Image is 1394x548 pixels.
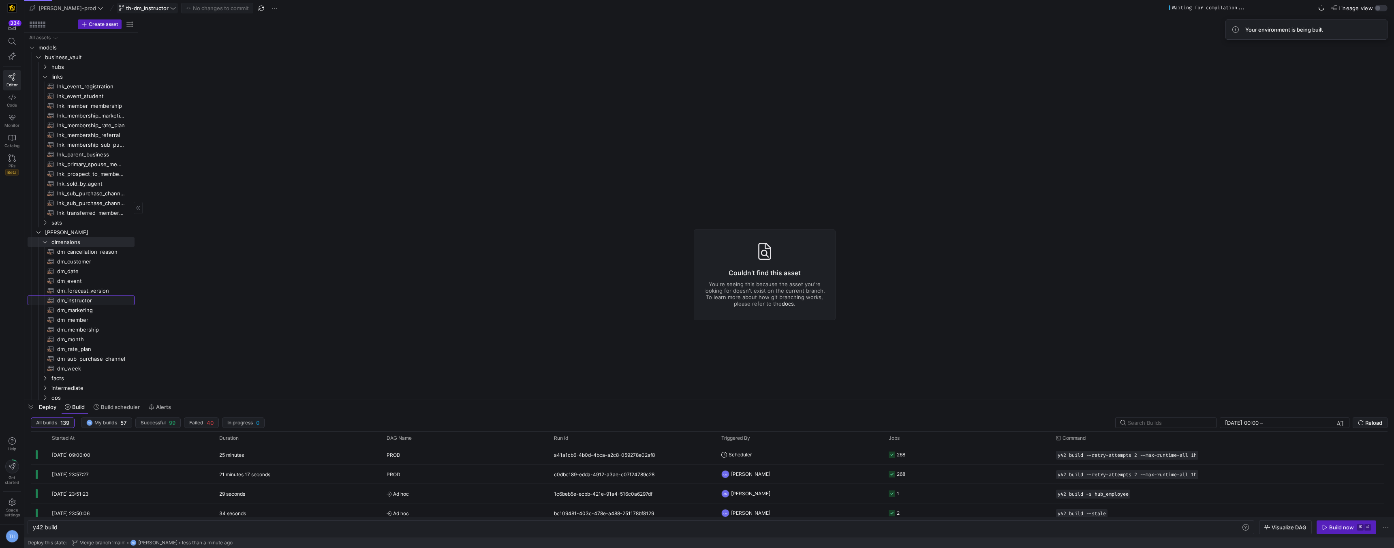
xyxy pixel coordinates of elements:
a: Code [3,90,21,111]
button: Build scheduler [90,400,143,414]
div: All assets [29,35,51,41]
div: bc109481-403c-478e-a488-251178bf8129 [549,503,716,522]
a: docs [782,300,794,307]
span: facts [51,374,133,383]
a: dm_month​​​​​​​​​​ [28,334,135,344]
span: lnk_sold_by_agent​​​​​​​​​​ [57,179,125,188]
span: Alerts [156,404,171,410]
div: Press SPACE to select this row. [28,130,135,140]
div: TH [86,420,93,426]
div: Press SPACE to select this row. [28,43,135,52]
span: Ad hoc [387,484,544,503]
div: Press SPACE to select this row. [28,383,135,393]
span: Scheduler [729,445,752,464]
span: dm_forecast_version​​​​​​​​​​ [57,286,125,295]
span: lnk_prospect_to_member_conversion​​​​​​​​​​ [57,169,125,179]
button: th-dm_instructor [117,3,178,13]
span: PROD [387,445,400,465]
a: Catalog [3,131,21,151]
div: Press SPACE to select this row. [28,325,135,334]
span: lnk_sub_purchase_channel_weekly_forecast​​​​​​​​​​ [57,199,125,208]
span: hubs [51,62,133,72]
div: Press SPACE to select this row. [28,218,135,227]
p: You're seeing this because the asset you're looking for doesn't exist on the current branch. To l... [704,281,825,307]
a: lnk_sub_purchase_channel_monthly_forecast​​​​​​​​​​ [28,188,135,198]
span: Deploy this state: [28,540,67,546]
span: – [1260,420,1263,426]
a: dm_member​​​​​​​​​​ [28,315,135,325]
span: Code [7,103,17,107]
span: [PERSON_NAME] [731,484,770,503]
div: Press SPACE to select this row. [28,150,135,159]
span: lnk_primary_spouse_member_grouping​​​​​​​​​​ [57,160,125,169]
a: lnk_membership_referral​​​​​​​​​​ [28,130,135,140]
span: lnk_membership_marketing​​​​​​​​​​ [57,111,125,120]
a: lnk_membership_marketing​​​​​​​​​​ [28,111,135,120]
button: Create asset [78,19,122,29]
span: Get started [5,475,19,485]
input: Search Builds [1128,420,1210,426]
span: dm_sub_purchase_channel​​​​​​​​​​ [57,354,125,364]
span: My builds [94,420,117,426]
span: Deploy [39,404,56,410]
span: Ad hoc [387,504,544,523]
a: lnk_sold_by_agent​​​​​​​​​​ [28,179,135,188]
span: [DATE] 23:51:23 [52,491,89,497]
span: Build scheduler [101,404,140,410]
a: dm_forecast_version​​​​​​​​​​ [28,286,135,295]
div: Press SPACE to select this row. [28,159,135,169]
div: Press SPACE to select this row. [28,179,135,188]
img: https://storage.googleapis.com/y42-prod-data-exchange/images/uAsz27BndGEK0hZWDFeOjoxA7jCwgK9jE472... [8,4,16,12]
div: TH [130,539,137,546]
button: Reload [1353,417,1388,428]
span: [PERSON_NAME] [731,465,770,484]
div: 1c6beb5e-ecbb-421e-91a4-516c0a6297df [549,484,716,503]
span: dm_event​​​​​​​​​​ [57,276,125,286]
span: y42 build -s hub_employee [1058,491,1129,497]
span: less than a minute ago [182,540,233,546]
a: lnk_event_student​​​​​​​​​​ [28,91,135,101]
div: Press SPACE to select this row. [28,208,135,218]
div: Build now [1329,524,1354,531]
button: THMy builds57 [81,417,132,428]
span: dm_customer​​​​​​​​​​ [57,257,125,266]
div: Press SPACE to select this row. [28,33,135,43]
a: dm_membership​​​​​​​​​​ [28,325,135,334]
a: dm_week​​​​​​​​​​ [28,364,135,373]
div: Press SPACE to select this row. [28,169,135,179]
button: 334 [3,19,21,34]
a: dm_date​​​​​​​​​​ [28,266,135,276]
span: dm_month​​​​​​​​​​ [57,335,125,344]
span: PRs [9,163,15,168]
a: lnk_transferred_membership​​​​​​​​​​ [28,208,135,218]
span: links [51,72,133,81]
span: [DATE] 23:57:27 [52,471,89,477]
div: CM [721,490,729,498]
span: y42 build --retry-attempts 2 --max-runtime-all 1h [1058,452,1197,458]
span: Jobs [889,435,900,441]
a: lnk_parent_business​​​​​​​​​​ [28,150,135,159]
span: Started At [52,435,75,441]
div: Press SPACE to select this row. [28,276,135,286]
span: Monitor [4,123,19,128]
span: [PERSON_NAME] [731,503,770,522]
span: Create asset [89,21,118,27]
span: Command [1063,435,1086,441]
a: https://storage.googleapis.com/y42-prod-data-exchange/images/uAsz27BndGEK0hZWDFeOjoxA7jCwgK9jE472... [3,1,21,15]
span: 0 [256,420,259,426]
input: Start datetime [1225,420,1259,426]
div: Press SPACE to select this row. [28,344,135,354]
button: TH [3,528,21,545]
a: Spacesettings [3,495,21,521]
span: Space settings [4,507,20,517]
button: Help [3,434,21,455]
span: lnk_membership_rate_plan​​​​​​​​​​ [57,121,125,130]
span: dm_cancellation_reason​​​​​​​​​​ [57,247,125,257]
span: dm_membership​​​​​​​​​​ [57,325,125,334]
span: business_vault [45,53,133,62]
div: TH [6,530,19,543]
span: 139 [60,420,69,426]
span: Failed [189,420,203,426]
span: 40 [207,420,214,426]
div: Press SPACE to select this row. [28,334,135,344]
